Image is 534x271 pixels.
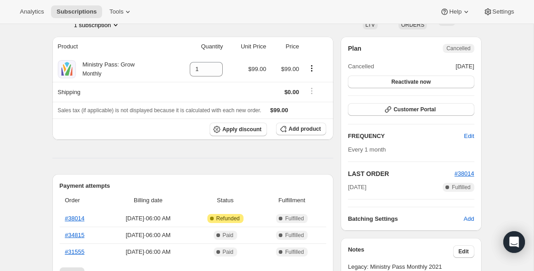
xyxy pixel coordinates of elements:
[276,123,326,135] button: Add product
[108,196,187,205] span: Billing date
[108,247,187,257] span: [DATE] · 06:00 AM
[58,60,76,78] img: product img
[459,129,479,143] button: Edit
[304,63,319,73] button: Product actions
[108,231,187,240] span: [DATE] · 06:00 AM
[348,103,474,116] button: Customer Portal
[446,45,470,52] span: Cancelled
[193,196,257,205] span: Status
[348,132,464,141] h2: FREQUENCY
[58,107,262,114] span: Sales tax (if applicable) is not displayed because it is calculated with each new order.
[348,44,361,53] h2: Plan
[248,66,267,72] span: $99.00
[223,248,234,256] span: Paid
[285,232,304,239] span: Fulfilled
[456,62,474,71] span: [DATE]
[14,5,49,18] button: Analytics
[222,126,262,133] span: Apply discount
[65,215,84,222] a: #38014
[216,215,240,222] span: Refunded
[210,123,267,136] button: Apply discount
[270,107,288,114] span: $99.00
[269,37,302,57] th: Price
[108,214,187,223] span: [DATE] · 06:00 AM
[281,66,299,72] span: $99.00
[348,169,454,178] h2: LAST ORDER
[348,62,374,71] span: Cancelled
[52,37,172,57] th: Product
[449,8,461,15] span: Help
[60,181,327,190] h2: Payment attempts
[225,37,269,57] th: Unit Price
[285,248,304,256] span: Fulfilled
[348,183,366,192] span: [DATE]
[56,8,97,15] span: Subscriptions
[285,215,304,222] span: Fulfilled
[284,89,299,95] span: $0.00
[263,196,321,205] span: Fulfillment
[365,22,375,28] span: LTV
[52,82,172,102] th: Shipping
[83,71,102,77] small: Monthly
[458,212,479,226] button: Add
[459,248,469,255] span: Edit
[304,86,319,96] button: Shipping actions
[65,248,84,255] a: #31555
[223,232,234,239] span: Paid
[20,8,44,15] span: Analytics
[109,8,123,15] span: Tools
[393,106,436,113] span: Customer Portal
[454,170,474,177] a: #38014
[391,78,431,86] span: Reactivate now
[478,5,520,18] button: Settings
[74,20,120,29] button: Product actions
[104,5,138,18] button: Tools
[348,245,453,258] h3: Notes
[464,214,474,223] span: Add
[76,60,135,78] div: Ministry Pass: Grow
[435,5,476,18] button: Help
[65,232,84,238] a: #34815
[172,37,225,57] th: Quantity
[464,132,474,141] span: Edit
[60,190,106,210] th: Order
[348,76,474,88] button: Reactivate now
[453,245,474,258] button: Edit
[289,125,321,133] span: Add product
[452,184,470,191] span: Fulfilled
[454,169,474,178] button: #38014
[51,5,102,18] button: Subscriptions
[348,146,386,153] span: Every 1 month
[503,231,525,253] div: Open Intercom Messenger
[348,214,464,223] h6: Batching Settings
[492,8,514,15] span: Settings
[401,22,424,28] span: ORDERS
